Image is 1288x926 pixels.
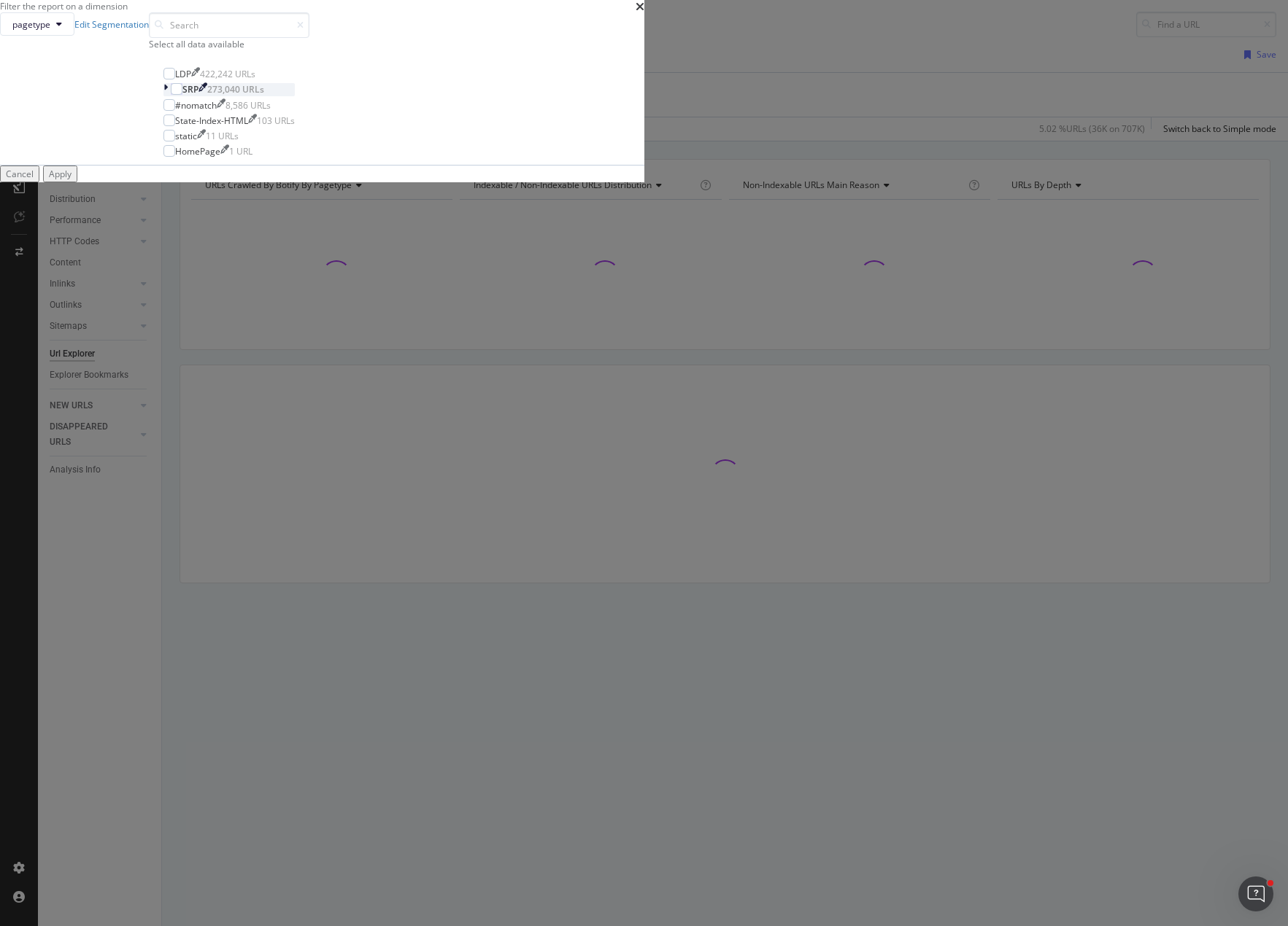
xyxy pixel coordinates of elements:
div: Apply [49,168,72,180]
a: Edit Segmentation [74,18,149,31]
div: LDP [175,68,191,80]
iframe: Intercom live chat [1238,876,1273,911]
div: State-Index-HTML [175,114,248,127]
input: Search [149,12,309,38]
div: SRP [182,83,198,96]
div: Cancel [6,168,34,180]
div: static [175,130,197,142]
button: Apply [43,166,77,182]
div: 103 URLs [257,114,295,127]
div: #nomatch [175,99,217,112]
div: 273,040 URLs [207,83,264,96]
div: 11 URLs [206,130,239,142]
div: 422,242 URLs [200,68,255,80]
div: Select all data available [149,38,309,50]
div: 8,586 URLs [225,99,271,112]
div: HomePage [175,145,220,157]
div: 1 URL [229,145,252,157]
span: pagetype [12,18,50,31]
